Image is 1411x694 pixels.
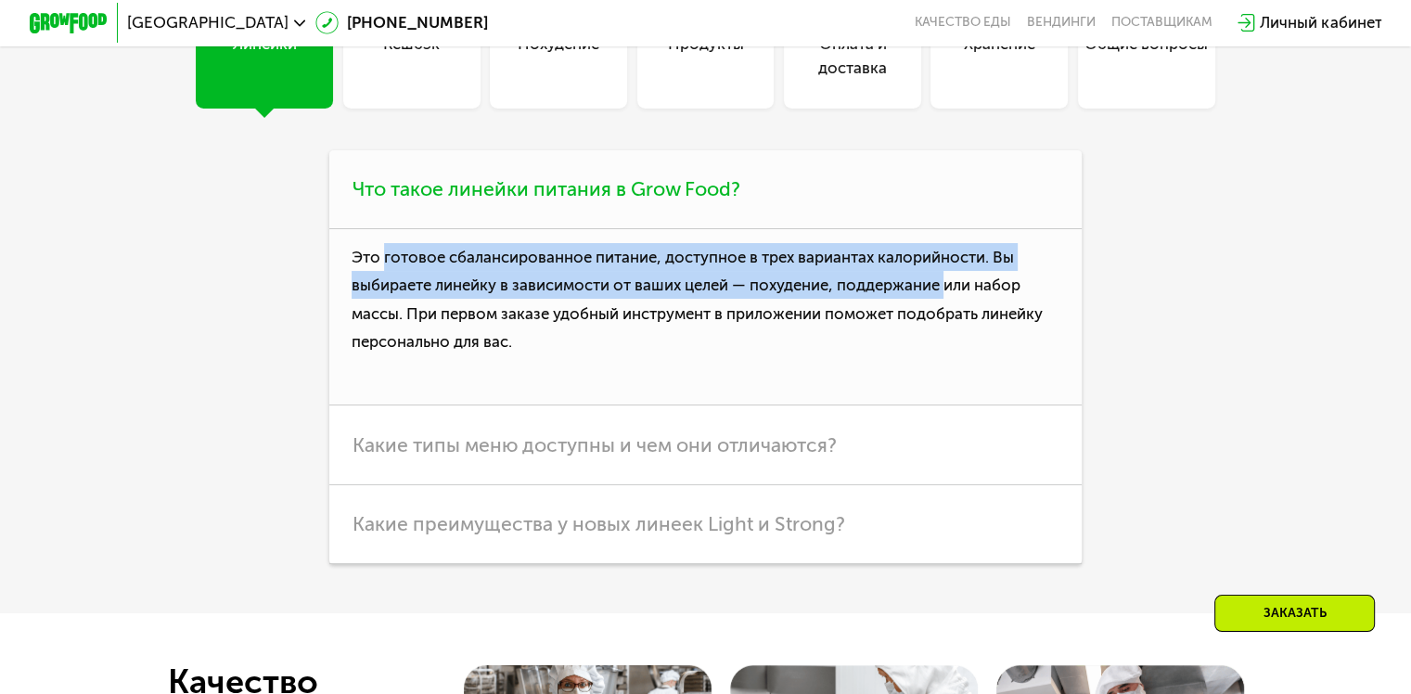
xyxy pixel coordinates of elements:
[915,15,1011,31] a: Качество еды
[784,32,921,80] div: Оплата и доставка
[1084,32,1208,80] div: Общие вопросы
[668,32,744,80] div: Продукты
[233,32,297,80] div: Линейки
[1027,15,1096,31] a: Вендинги
[964,32,1035,80] div: Хранение
[518,32,599,80] div: Похудение
[353,433,837,456] span: Какие типы меню доступны и чем они отличаются?
[353,512,845,535] span: Какие преимущества у новых линеек Light и Strong?
[127,15,289,31] span: [GEOGRAPHIC_DATA]
[315,11,488,34] a: [PHONE_NUMBER]
[353,177,740,200] span: Что такое линейки питания в Grow Food?
[329,229,1082,405] p: Это готовое сбалансированное питание, доступное в трех вариантах калорийности. Вы выбираете линей...
[1260,11,1381,34] div: Личный кабинет
[1111,15,1212,31] div: поставщикам
[383,32,440,80] div: Кешбэк
[1214,595,1375,632] div: Заказать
